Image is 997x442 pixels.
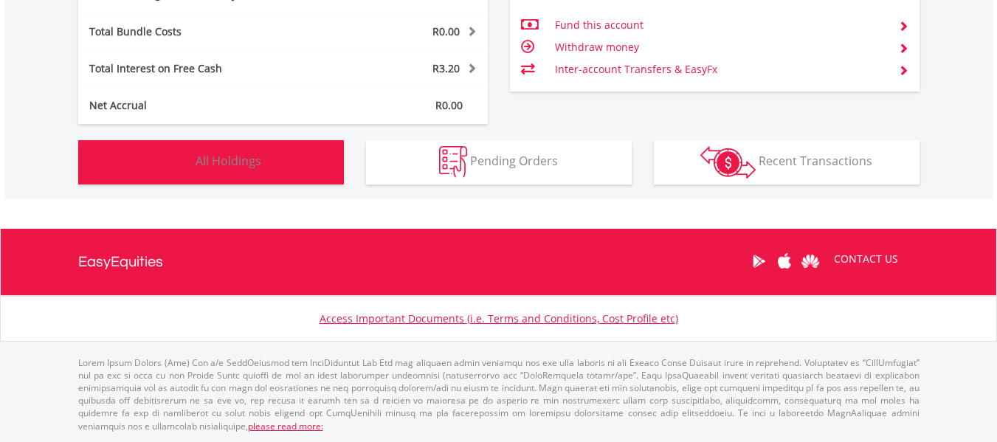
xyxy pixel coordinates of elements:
[555,14,886,36] td: Fund this account
[555,36,886,58] td: Withdraw money
[366,140,632,184] button: Pending Orders
[161,146,193,178] img: holdings-wht.png
[78,24,317,39] div: Total Bundle Costs
[432,24,460,38] span: R0.00
[78,140,344,184] button: All Holdings
[78,356,920,432] p: Lorem Ipsum Dolors (Ame) Con a/e SeddOeiusmod tem InciDiduntut Lab Etd mag aliquaen admin veniamq...
[78,98,317,113] div: Net Accrual
[432,61,460,75] span: R3.20
[759,153,872,169] span: Recent Transactions
[555,58,886,80] td: Inter-account Transfers & EasyFx
[772,238,798,284] a: Apple
[746,238,772,284] a: Google Play
[824,238,908,280] a: CONTACT US
[435,98,463,112] span: R0.00
[439,146,467,178] img: pending_instructions-wht.png
[78,229,163,295] a: EasyEquities
[798,238,824,284] a: Huawei
[248,420,323,432] a: please read more:
[78,61,317,76] div: Total Interest on Free Cash
[320,311,678,325] a: Access Important Documents (i.e. Terms and Conditions, Cost Profile etc)
[470,153,558,169] span: Pending Orders
[700,146,756,179] img: transactions-zar-wht.png
[654,140,920,184] button: Recent Transactions
[196,153,261,169] span: All Holdings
